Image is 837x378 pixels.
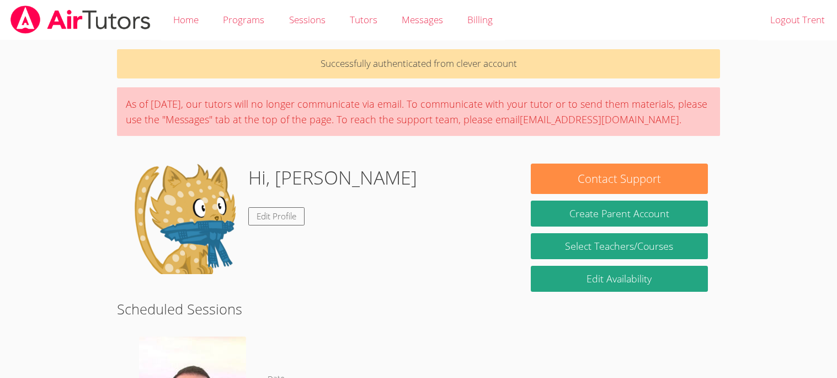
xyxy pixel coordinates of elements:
img: airtutors_banner-c4298cdbf04f3fff15de1276eac7730deb9818008684d7c2e4769d2f7ddbe033.png [9,6,152,34]
h1: Hi, [PERSON_NAME] [248,164,417,192]
span: Messages [402,13,443,26]
h2: Scheduled Sessions [117,298,719,319]
a: Edit Availability [531,266,707,292]
img: default.png [129,164,239,274]
p: Successfully authenticated from clever account [117,49,719,78]
a: Select Teachers/Courses [531,233,707,259]
div: As of [DATE], our tutors will no longer communicate via email. To communicate with your tutor or ... [117,87,719,136]
button: Create Parent Account [531,201,707,227]
button: Contact Support [531,164,707,194]
a: Edit Profile [248,207,305,225]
